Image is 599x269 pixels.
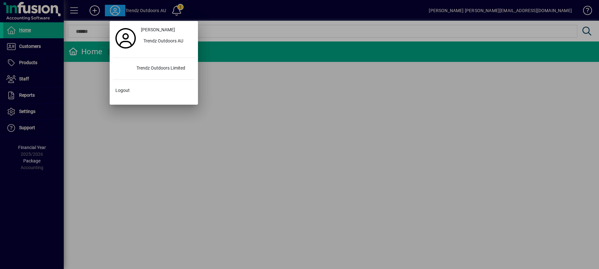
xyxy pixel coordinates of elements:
[113,33,138,44] a: Profile
[138,24,195,36] a: [PERSON_NAME]
[141,26,175,33] span: [PERSON_NAME]
[113,63,195,74] button: Trendz Outdoors Limited
[113,85,195,96] button: Logout
[115,87,130,94] span: Logout
[138,36,195,47] button: Trendz Outdoors AU
[131,63,195,74] div: Trendz Outdoors Limited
